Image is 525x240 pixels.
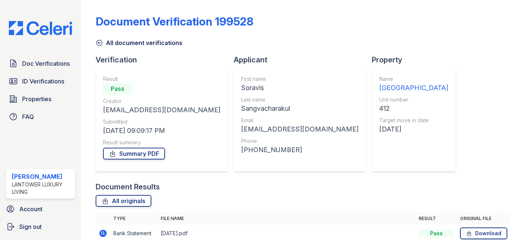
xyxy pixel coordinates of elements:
div: Phone [241,137,358,145]
div: [PERSON_NAME] [12,172,72,181]
span: Properties [22,95,51,103]
div: Result [103,75,220,83]
div: Name [379,75,448,83]
div: 412 [379,103,448,114]
th: Type [110,213,158,224]
span: ID Verifications [22,77,64,86]
div: Last name [241,96,358,103]
a: Properties [6,92,75,106]
div: Verification [96,55,234,65]
div: Lantower Luxury Living [12,181,72,196]
a: Sign out [3,219,78,234]
a: All originals [96,195,151,207]
th: Original file [457,213,510,224]
div: Applicant [234,55,372,65]
div: First name [241,75,358,83]
div: Property [372,55,461,65]
a: Summary PDF [103,148,165,160]
div: [EMAIL_ADDRESS][DOMAIN_NAME] [103,105,220,115]
span: Sign out [19,222,42,231]
img: CE_Logo_Blue-a8612792a0a2168367f1c8372b55b34899dd931a85d93a1a3d3e32e68fde9ad4.png [3,21,78,35]
span: FAQ [22,112,34,121]
a: Doc Verifications [6,56,75,71]
div: Target move in date [379,117,448,124]
div: [PHONE_NUMBER] [241,145,358,155]
span: Account [19,205,42,213]
div: Submitted [103,118,220,126]
span: Doc Verifications [22,59,70,68]
div: Soravis [241,83,358,93]
div: Pass [419,230,454,237]
a: All document verifications [96,38,182,47]
th: Result [416,213,457,224]
a: Download [460,227,507,239]
div: Document Results [96,182,160,192]
div: Unit number [379,96,448,103]
a: Name [GEOGRAPHIC_DATA] [379,75,448,93]
div: Email [241,117,358,124]
div: [EMAIL_ADDRESS][DOMAIN_NAME] [241,124,358,134]
th: File name [158,213,416,224]
a: ID Verifications [6,74,75,89]
div: [DATE] [379,124,448,134]
div: Pass [103,83,133,95]
div: [DATE] 09:09:17 PM [103,126,220,136]
a: Account [3,202,78,216]
div: Document Verification 199528 [96,15,253,28]
div: [GEOGRAPHIC_DATA] [379,83,448,93]
div: Creator [103,97,220,105]
div: Result summary [103,139,220,146]
div: Sangvacharakul [241,103,358,114]
a: FAQ [6,109,75,124]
